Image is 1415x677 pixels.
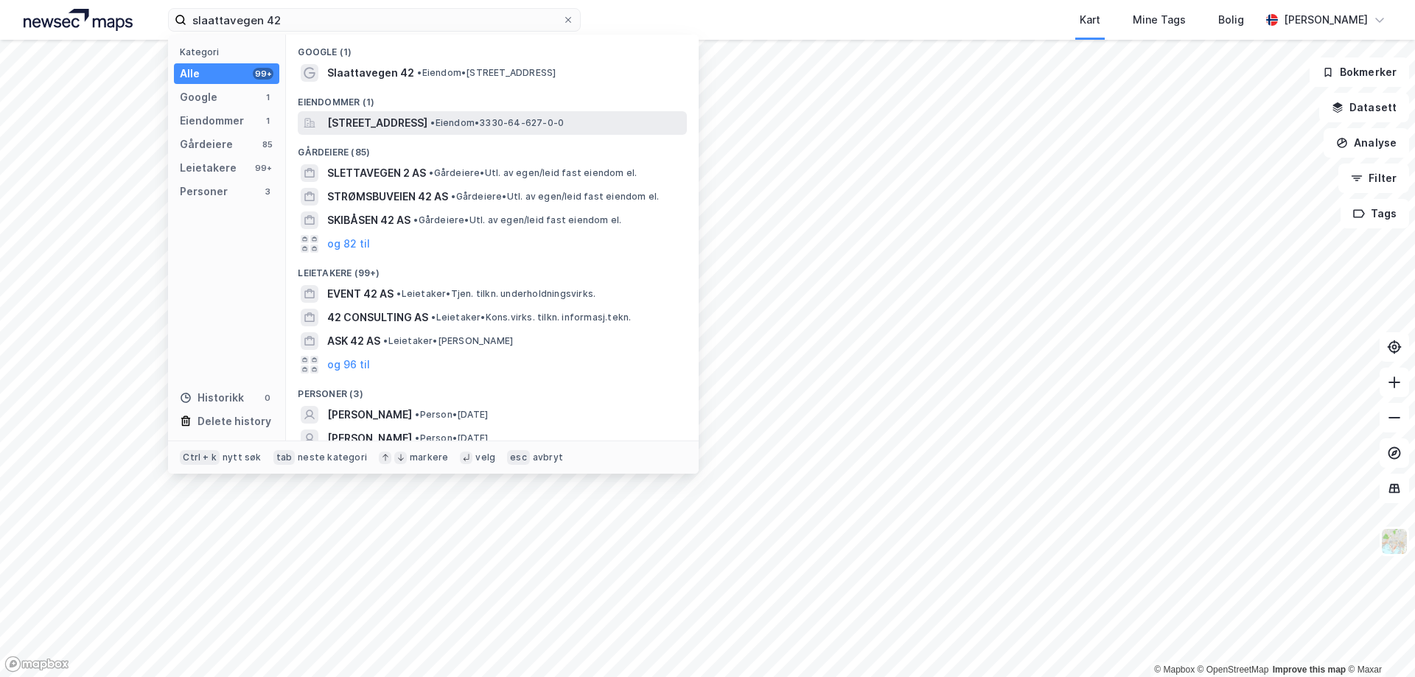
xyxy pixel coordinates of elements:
div: Eiendommer (1) [286,85,699,111]
div: Google [180,88,217,106]
a: Mapbox homepage [4,656,69,673]
span: Gårdeiere • Utl. av egen/leid fast eiendom el. [413,214,621,226]
button: og 96 til [327,356,370,373]
button: Tags [1341,199,1409,228]
div: 85 [262,138,273,150]
span: Slaattavegen 42 [327,64,414,82]
span: Leietaker • Tjen. tilkn. underholdningsvirks. [396,288,595,300]
span: [PERSON_NAME] [327,406,412,424]
button: Datasett [1319,93,1409,122]
div: Kontrollprogram for chat [1341,606,1415,677]
div: Kategori [180,46,279,57]
span: • [431,312,436,323]
button: Filter [1338,164,1409,193]
iframe: Chat Widget [1341,606,1415,677]
div: Mine Tags [1133,11,1186,29]
span: • [413,214,418,225]
span: STRØMSBUVEIEN 42 AS [327,188,448,206]
div: 1 [262,91,273,103]
span: Gårdeiere • Utl. av egen/leid fast eiendom el. [429,167,637,179]
span: Leietaker • [PERSON_NAME] [383,335,513,347]
div: [PERSON_NAME] [1284,11,1368,29]
div: Ctrl + k [180,450,220,465]
span: • [429,167,433,178]
span: • [417,67,422,78]
div: Leietakere [180,159,237,177]
div: Personer (3) [286,376,699,403]
div: Eiendommer [180,112,244,130]
span: • [430,117,435,128]
span: Eiendom • [STREET_ADDRESS] [417,67,556,79]
div: Delete history [198,413,271,430]
div: 99+ [253,68,273,80]
input: Søk på adresse, matrikkel, gårdeiere, leietakere eller personer [186,9,562,31]
img: logo.a4113a55bc3d86da70a041830d287a7e.svg [24,9,133,31]
button: Analyse [1324,128,1409,158]
div: Personer [180,183,228,200]
div: Bolig [1218,11,1244,29]
div: esc [507,450,530,465]
span: • [383,335,388,346]
div: velg [475,452,495,463]
a: Improve this map [1273,664,1346,675]
div: tab [273,450,296,465]
span: Leietaker • Kons.virks. tilkn. informasj.tekn. [431,312,631,323]
div: nytt søk [223,452,262,463]
span: ASK 42 AS [327,332,380,350]
div: Historikk [180,389,244,407]
span: EVENT 42 AS [327,285,394,303]
span: • [396,288,401,299]
span: [STREET_ADDRESS] [327,114,427,132]
span: Person • [DATE] [415,432,488,444]
a: Mapbox [1154,664,1195,675]
span: SLETTAVEGEN 2 AS [327,164,426,182]
div: Google (1) [286,35,699,61]
span: SKIBÅSEN 42 AS [327,211,410,229]
button: og 82 til [327,235,370,253]
div: markere [410,452,448,463]
div: neste kategori [298,452,367,463]
div: Gårdeiere [180,136,233,153]
div: Gårdeiere (85) [286,135,699,161]
span: 42 CONSULTING AS [327,309,428,326]
div: 3 [262,186,273,197]
span: Gårdeiere • Utl. av egen/leid fast eiendom el. [451,191,659,203]
span: • [415,432,419,443]
div: 99+ [253,162,273,174]
div: Kart [1080,11,1100,29]
span: • [415,409,419,420]
div: 0 [262,392,273,404]
span: Eiendom • 3330-64-627-0-0 [430,117,564,129]
button: Bokmerker [1310,57,1409,87]
div: Leietakere (99+) [286,256,699,282]
img: Z [1380,527,1408,555]
a: OpenStreetMap [1198,664,1269,675]
span: • [451,191,455,202]
div: Alle [180,65,200,83]
span: Person • [DATE] [415,409,488,421]
span: [PERSON_NAME] [327,429,412,447]
div: 1 [262,115,273,127]
div: avbryt [533,452,563,463]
